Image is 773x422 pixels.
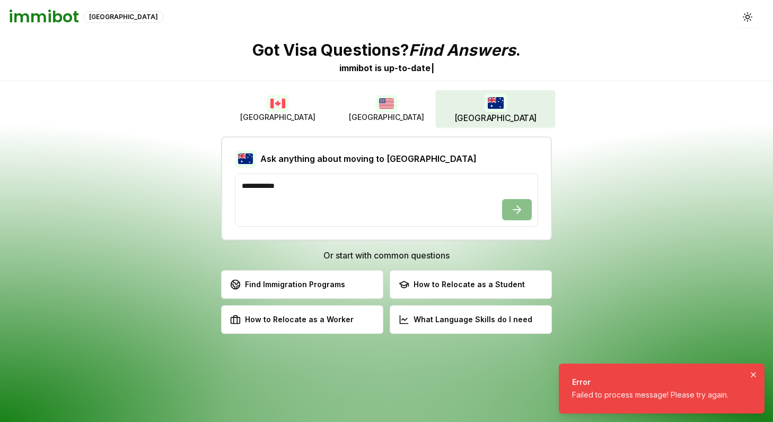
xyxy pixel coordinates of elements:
[399,314,532,325] div: What Language Skills do I need
[221,270,383,299] button: Find Immigration Programs
[454,113,537,124] span: [GEOGRAPHIC_DATA]
[384,63,431,73] span: u p - t o - d a t e
[8,7,79,27] h1: immibot
[230,314,354,325] div: How to Relocate as a Worker
[240,112,315,123] span: [GEOGRAPHIC_DATA]
[252,40,521,59] p: Got Visa Questions? .
[349,112,424,123] span: [GEOGRAPHIC_DATA]
[221,305,383,334] button: How to Relocate as a Worker
[390,305,552,334] button: What Language Skills do I need
[376,95,397,112] img: USA flag
[431,63,434,73] span: |
[339,62,382,74] div: immibot is
[572,390,728,400] div: Failed to process message! Please try again.
[221,249,552,262] h3: Or start with common questions
[390,270,552,299] button: How to Relocate as a Student
[235,150,256,167] img: Australia flag
[230,279,345,290] div: Find Immigration Programs
[260,152,477,165] h2: Ask anything about moving to [GEOGRAPHIC_DATA]
[399,279,525,290] div: How to Relocate as a Student
[409,40,516,59] span: Find Answers
[484,93,507,112] img: Australia flag
[83,11,164,23] div: [GEOGRAPHIC_DATA]
[267,95,288,112] img: Canada flag
[572,377,728,387] div: Error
